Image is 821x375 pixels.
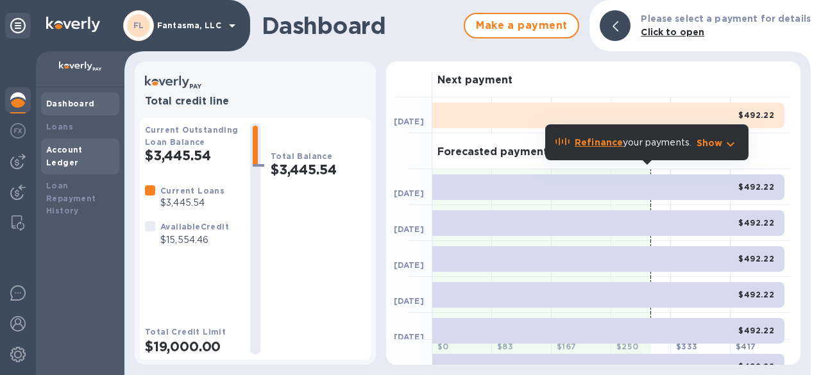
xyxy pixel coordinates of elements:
p: Fantasma, LLC [157,21,221,30]
h2: $19,000.00 [145,338,240,354]
b: $492.22 [738,110,774,120]
b: FL [133,21,144,30]
b: [DATE] [394,296,424,306]
b: Available Credit [160,222,229,231]
h1: Dashboard [262,12,457,39]
img: Logo [46,17,100,32]
b: $492.22 [738,182,774,192]
h3: Forecasted payments [437,146,553,158]
b: Total Credit Limit [145,327,226,337]
b: Total Balance [271,151,332,161]
b: Loan Repayment History [46,181,96,216]
p: Show [697,137,723,149]
h2: $3,445.54 [145,147,240,163]
button: Show [697,137,738,149]
h2: $3,445.54 [271,162,366,178]
p: $15,554.46 [160,233,229,247]
b: [DATE] [394,224,424,234]
b: Please select a payment for details [641,13,811,24]
b: Dashboard [46,99,95,108]
b: $492.22 [738,218,774,228]
b: $492.22 [738,254,774,263]
img: Foreign exchange [10,123,26,138]
h3: Total credit line [145,96,366,108]
b: $492.22 [738,326,774,335]
b: Current Loans [160,186,224,196]
b: $ 417 [736,342,756,351]
b: $ 333 [676,342,698,351]
b: [DATE] [394,260,424,270]
b: Refinance [575,137,623,147]
div: Unpin categories [5,13,31,38]
p: $3,445.54 [160,196,224,210]
b: $492.22 [738,362,774,371]
b: Current Outstanding Loan Balance [145,125,239,147]
b: [DATE] [394,188,424,198]
p: your payments. [575,136,691,149]
span: Make a payment [475,18,568,33]
h3: Next payment [437,74,512,87]
b: [DATE] [394,332,424,342]
b: $492.22 [738,290,774,299]
b: [DATE] [394,117,424,126]
button: Make a payment [464,13,579,38]
b: Click to open [641,27,704,37]
b: Account Ledger [46,145,83,167]
b: Loans [46,122,73,131]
